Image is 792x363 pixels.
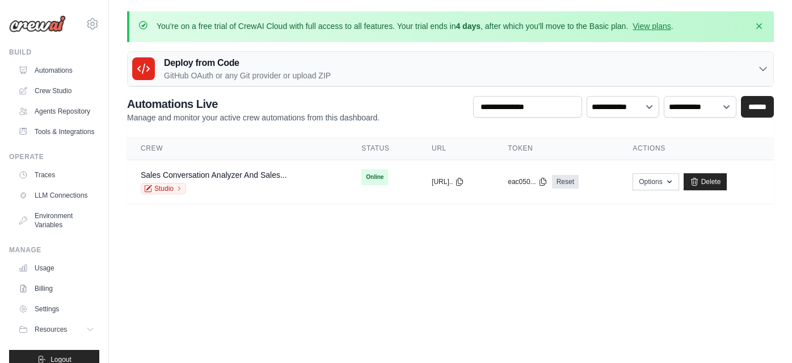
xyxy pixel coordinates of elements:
[456,22,481,31] strong: 4 days
[552,175,579,189] a: Reset
[348,137,418,160] th: Status
[633,173,679,190] button: Options
[14,102,99,120] a: Agents Repository
[619,137,774,160] th: Actions
[14,82,99,100] a: Crew Studio
[684,173,727,190] a: Delete
[127,96,380,112] h2: Automations Live
[14,300,99,318] a: Settings
[14,207,99,234] a: Environment Variables
[494,137,619,160] th: Token
[14,123,99,141] a: Tools & Integrations
[9,245,99,254] div: Manage
[164,56,331,70] h3: Deploy from Code
[127,137,348,160] th: Crew
[164,70,331,81] p: GitHub OAuth or any Git provider or upload ZIP
[141,170,287,180] a: Sales Conversation Analyzer And Sales...
[9,48,99,57] div: Build
[508,177,547,186] button: eac050...
[14,259,99,277] a: Usage
[127,112,380,123] p: Manage and monitor your active crew automations from this dashboard.
[35,325,67,334] span: Resources
[14,320,99,339] button: Resources
[157,20,673,32] p: You're on a free trial of CrewAI Cloud with full access to all features. Your trial ends in , aft...
[14,61,99,80] a: Automations
[633,22,671,31] a: View plans
[361,169,388,185] span: Online
[14,279,99,298] a: Billing
[141,183,186,194] a: Studio
[14,166,99,184] a: Traces
[9,152,99,161] div: Operate
[9,15,66,32] img: Logo
[418,137,494,160] th: URL
[14,186,99,205] a: LLM Connections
